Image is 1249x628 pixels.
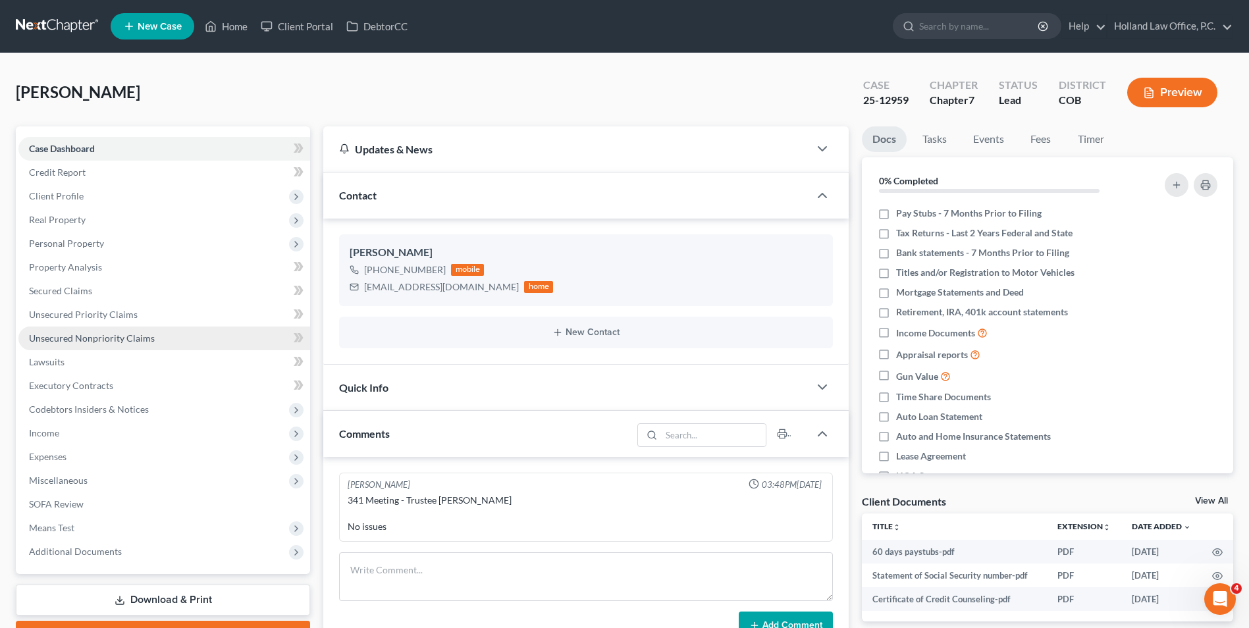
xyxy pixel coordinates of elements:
i: expand_more [1183,523,1191,531]
span: Bank statements - 7 Months Prior to Filing [896,246,1069,259]
span: Income Documents [896,327,975,340]
td: Certificate of Credit Counseling-pdf [862,587,1047,611]
a: DebtorCC [340,14,414,38]
span: Lawsuits [29,356,65,367]
span: Additional Documents [29,546,122,557]
td: Statement of Social Security number-pdf [862,563,1047,587]
input: Search... [661,424,766,446]
span: Means Test [29,522,74,533]
span: Client Profile [29,190,84,201]
div: [EMAIL_ADDRESS][DOMAIN_NAME] [364,280,519,294]
td: PDF [1047,563,1121,587]
a: Holland Law Office, P.C. [1107,14,1233,38]
td: PDF [1047,540,1121,563]
span: Titles and/or Registration to Motor Vehicles [896,266,1075,279]
strong: 0% Completed [879,175,938,186]
div: [PERSON_NAME] [348,479,410,491]
a: Docs [862,126,907,152]
td: [DATE] [1121,540,1202,563]
div: Status [999,78,1038,93]
td: PDF [1047,587,1121,611]
div: Chapter [930,93,978,108]
span: Comments [339,427,390,440]
a: Client Portal [254,14,340,38]
span: Executory Contracts [29,380,113,391]
a: Executory Contracts [18,374,310,398]
div: mobile [451,264,484,276]
div: home [524,281,553,293]
a: Fees [1020,126,1062,152]
a: Unsecured Priority Claims [18,303,310,327]
a: Date Added expand_more [1132,521,1191,531]
a: Extensionunfold_more [1057,521,1111,531]
a: Property Analysis [18,255,310,279]
span: Quick Info [339,381,388,394]
span: Real Property [29,214,86,225]
span: 03:48PM[DATE] [762,479,822,491]
a: Secured Claims [18,279,310,303]
a: Tasks [912,126,957,152]
a: Timer [1067,126,1115,152]
div: Updates & News [339,142,793,156]
div: 25-12959 [863,93,909,108]
span: Case Dashboard [29,143,95,154]
td: [DATE] [1121,563,1202,587]
a: Download & Print [16,585,310,615]
span: HOA Statement [896,469,961,483]
a: Credit Report [18,161,310,184]
span: Property Analysis [29,261,102,273]
span: Retirement, IRA, 401k account statements [896,305,1068,319]
span: Unsecured Nonpriority Claims [29,332,155,344]
span: Time Share Documents [896,390,991,404]
iframe: Intercom live chat [1204,583,1236,615]
span: Personal Property [29,238,104,249]
span: Appraisal reports [896,348,968,361]
span: Mortgage Statements and Deed [896,286,1024,299]
div: COB [1059,93,1106,108]
span: 4 [1231,583,1242,594]
a: Case Dashboard [18,137,310,161]
a: View All [1195,496,1228,506]
span: Auto Loan Statement [896,410,982,423]
span: Income [29,427,59,438]
td: 60 days paystubs-pdf [862,540,1047,563]
div: [PERSON_NAME] [350,245,822,261]
span: [PERSON_NAME] [16,82,140,101]
span: Expenses [29,451,66,462]
span: Lease Agreement [896,450,966,463]
input: Search by name... [919,14,1040,38]
i: unfold_more [893,523,901,531]
button: Preview [1127,78,1217,107]
td: [DATE] [1121,587,1202,611]
a: Help [1062,14,1106,38]
span: Gun Value [896,370,938,383]
span: Credit Report [29,167,86,178]
span: Secured Claims [29,285,92,296]
a: SOFA Review [18,492,310,516]
a: Lawsuits [18,350,310,374]
div: 341 Meeting - Trustee [PERSON_NAME] No issues [348,494,824,533]
a: Events [963,126,1015,152]
a: Unsecured Nonpriority Claims [18,327,310,350]
div: Client Documents [862,494,946,508]
span: New Case [138,22,182,32]
a: Home [198,14,254,38]
span: Pay Stubs - 7 Months Prior to Filing [896,207,1042,220]
span: Contact [339,189,377,201]
div: [PHONE_NUMBER] [364,263,446,276]
a: Titleunfold_more [872,521,901,531]
span: Unsecured Priority Claims [29,309,138,320]
span: 7 [969,93,974,106]
span: SOFA Review [29,498,84,510]
div: Chapter [930,78,978,93]
span: Codebtors Insiders & Notices [29,404,149,415]
button: New Contact [350,327,822,338]
div: Case [863,78,909,93]
div: District [1059,78,1106,93]
span: Miscellaneous [29,475,88,486]
span: Auto and Home Insurance Statements [896,430,1051,443]
div: Lead [999,93,1038,108]
span: Tax Returns - Last 2 Years Federal and State [896,226,1073,240]
i: unfold_more [1103,523,1111,531]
